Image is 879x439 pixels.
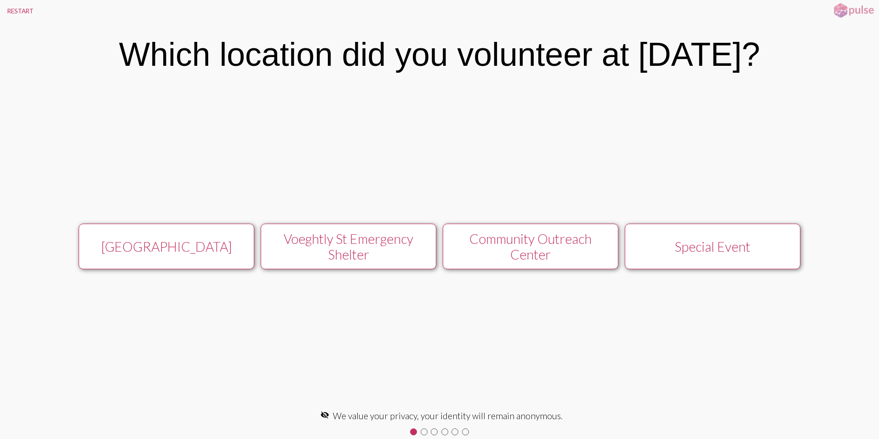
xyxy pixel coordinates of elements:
div: [GEOGRAPHIC_DATA] [88,239,245,254]
div: Which location did you volunteer at [DATE]? [119,35,760,73]
button: Community Outreach Center [443,224,618,269]
button: [GEOGRAPHIC_DATA] [79,224,254,269]
mat-icon: visibility_off [320,410,329,419]
div: Community Outreach Center [452,231,609,262]
button: Special Event [625,224,800,269]
img: pulsehorizontalsmall.png [831,2,877,19]
button: Voeghtly St Emergency Shelter [261,224,436,269]
div: Special Event [634,239,791,254]
div: Voeghtly St Emergency Shelter [270,231,427,262]
span: We value your privacy, your identity will remain anonymous. [333,410,563,421]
